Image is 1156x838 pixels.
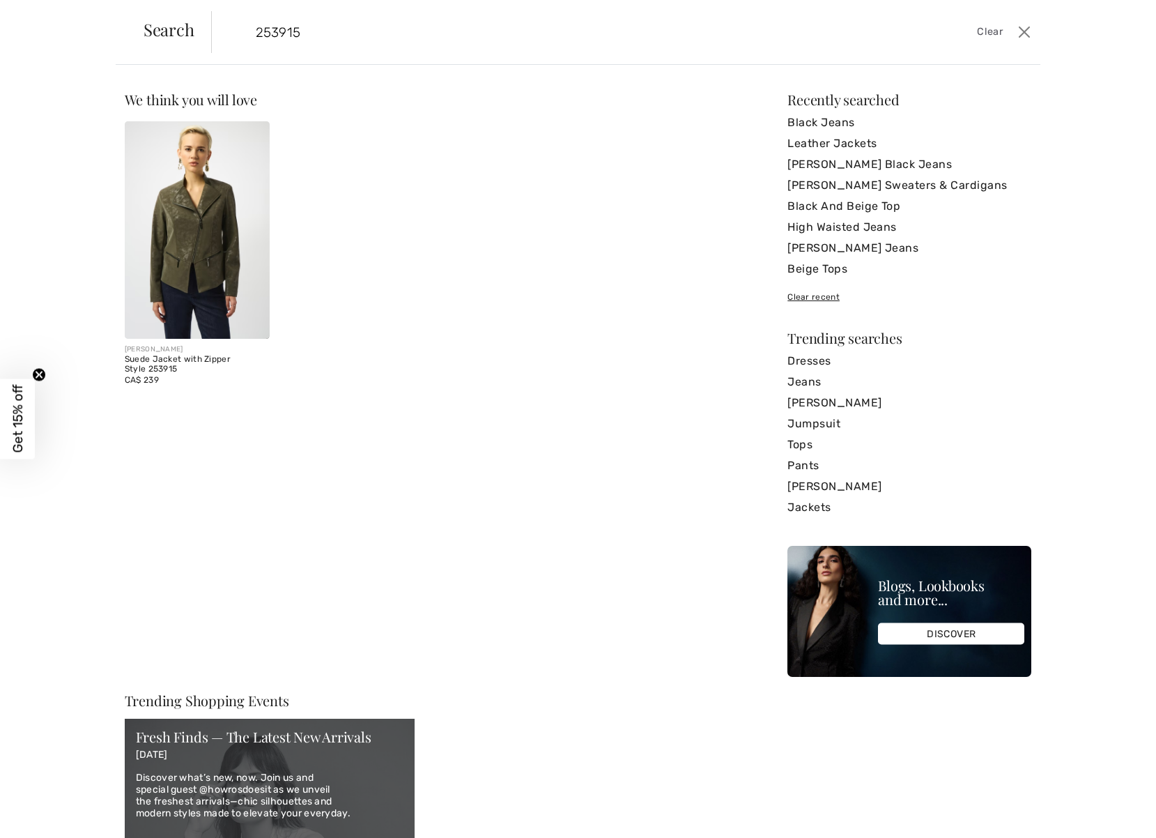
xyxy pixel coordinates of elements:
p: [DATE] [136,749,404,761]
a: Dresses [787,351,1031,372]
p: Discover what’s new, now. Join us and special guest @howrosdoesit as we unveil the freshest arriv... [136,772,404,819]
div: Fresh Finds — The Latest New Arrivals [136,730,404,744]
a: Leather Jackets [787,133,1031,154]
button: Close teaser [32,368,46,382]
img: Suede Jacket with Zipper Style 253915. Avocado [125,121,270,339]
div: Clear recent [787,291,1031,303]
div: Suede Jacket with Zipper Style 253915 [125,355,270,374]
a: [PERSON_NAME] Sweaters & Cardigans [787,175,1031,196]
span: We think you will love [125,90,257,109]
span: Search [144,21,194,38]
div: Recently searched [787,93,1031,107]
div: Blogs, Lookbooks and more... [878,579,1024,607]
a: [PERSON_NAME] Jeans [787,238,1031,259]
a: Black And Beige Top [787,196,1031,217]
a: Beige Tops [787,259,1031,280]
span: CA$ 239 [125,375,159,385]
span: Chat [33,10,61,22]
a: Tops [787,434,1031,455]
div: DISCOVER [878,623,1024,645]
a: Jumpsuit [787,413,1031,434]
a: Jeans [787,372,1031,393]
button: Close [1014,21,1035,43]
a: [PERSON_NAME] Black Jeans [787,154,1031,175]
span: Get 15% off [10,385,26,453]
a: Jackets [787,497,1031,518]
a: [PERSON_NAME] [787,393,1031,413]
img: Blogs, Lookbooks and more... [787,546,1031,677]
input: TYPE TO SEARCH [245,11,822,53]
a: Pants [787,455,1031,476]
div: Trending searches [787,331,1031,345]
div: [PERSON_NAME] [125,344,270,355]
a: High Waisted Jeans [787,217,1031,238]
a: [PERSON_NAME] [787,476,1031,497]
span: Clear [977,24,1003,40]
a: Black Jeans [787,112,1031,133]
div: Trending Shopping Events [125,694,415,708]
